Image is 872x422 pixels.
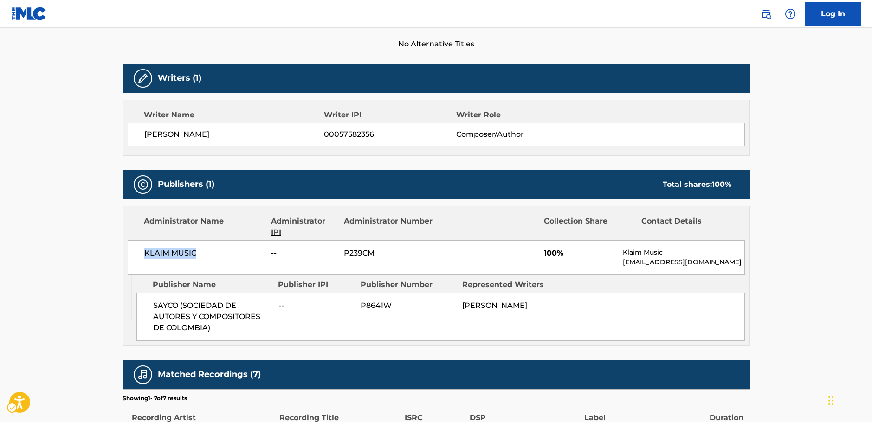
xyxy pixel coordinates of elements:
[11,7,47,20] img: MLC Logo
[828,387,834,415] div: Drag
[805,2,861,26] a: Log In
[153,279,271,290] div: Publisher Name
[153,300,271,333] span: SAYCO (SOCIEDAD DE AUTORES Y COMPOSITORES DE COLOMBIA)
[761,8,772,19] img: search
[456,129,576,140] span: Composer/Author
[144,129,324,140] span: [PERSON_NAME]
[712,180,731,189] span: 100 %
[641,216,731,238] div: Contact Details
[144,109,324,121] div: Writer Name
[324,109,456,121] div: Writer IPI
[158,369,261,380] h5: Matched Recordings (7)
[278,279,354,290] div: Publisher IPI
[544,216,634,238] div: Collection Share
[324,129,456,140] span: 00057582356
[137,179,149,190] img: Publishers
[278,300,354,311] span: --
[123,38,750,50] span: No Alternative Titles
[271,216,337,238] div: Administrator IPI
[826,377,872,422] div: Chat Widget
[144,216,264,238] div: Administrator Name
[137,73,149,84] img: Writers
[462,279,557,290] div: Represented Writers
[137,369,149,380] img: Matched Recordings
[826,377,872,422] iframe: Hubspot Iframe
[544,248,616,259] span: 100%
[623,257,744,267] p: [EMAIL_ADDRESS][DOMAIN_NAME]
[361,279,455,290] div: Publisher Number
[271,248,337,259] span: --
[785,8,796,19] img: help
[663,179,731,190] div: Total shares:
[123,394,187,403] p: Showing 1 - 7 of 7 results
[158,73,201,83] h5: Writers (1)
[144,248,265,259] span: KLAIM MUSIC
[462,301,527,310] span: [PERSON_NAME]
[623,248,744,257] p: Klaim Music
[456,109,576,121] div: Writer Role
[158,179,214,190] h5: Publishers (1)
[361,300,455,311] span: P8641W
[344,248,434,259] span: P239CM
[344,216,434,238] div: Administrator Number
